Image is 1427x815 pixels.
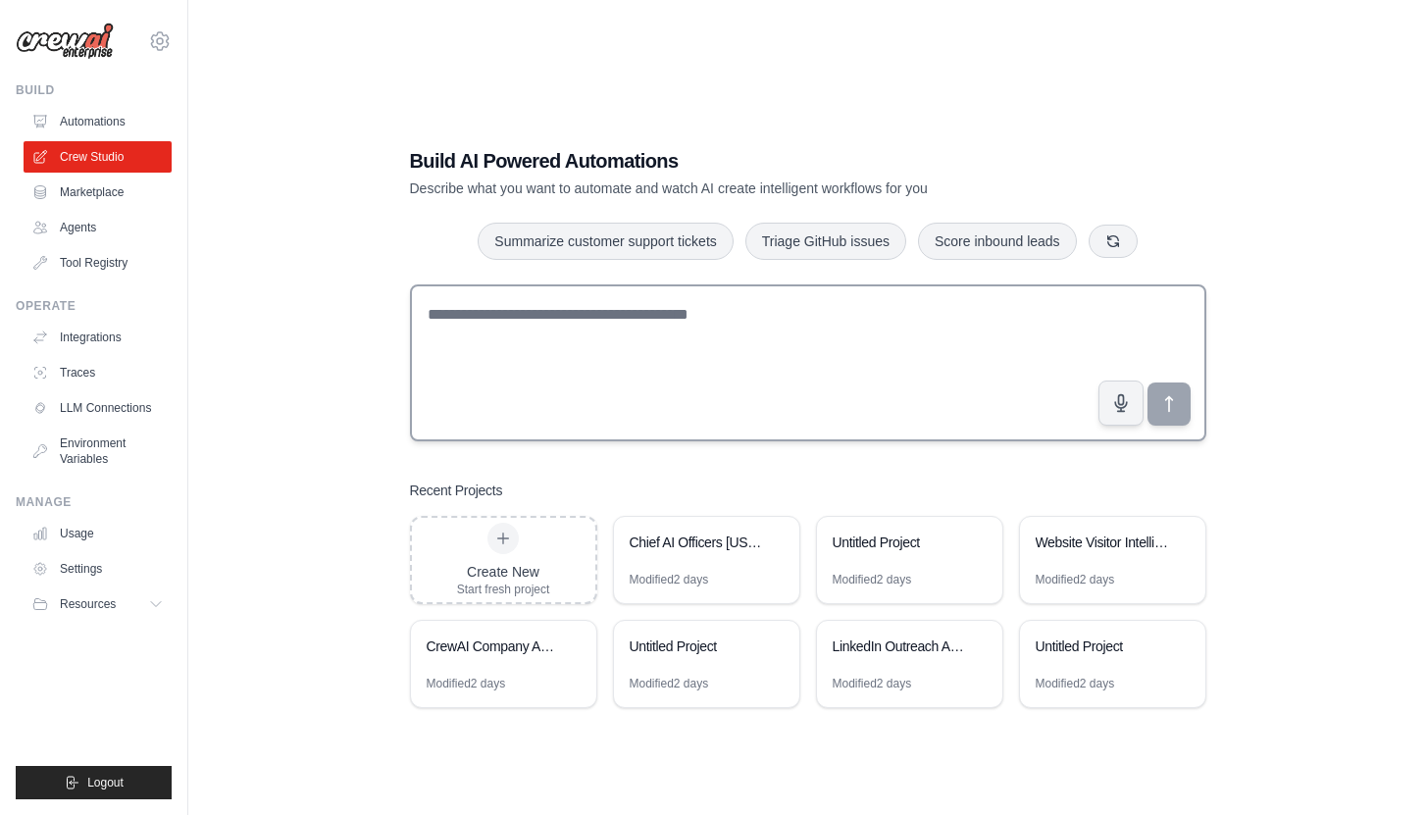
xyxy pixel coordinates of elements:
a: Traces [24,357,172,388]
a: Crew Studio [24,141,172,173]
span: Logout [87,775,124,790]
div: Create New [457,562,550,582]
span: Resources [60,596,116,612]
button: Triage GitHub issues [745,223,906,260]
div: Untitled Project [630,637,764,656]
div: Modified 2 days [630,572,709,587]
div: CrewAI Company Activity Monitor [427,637,561,656]
div: Website Visitor Intelligence Crew [1036,533,1170,552]
div: Modified 2 days [1036,676,1115,691]
a: Automations [24,106,172,137]
a: Integrations [24,322,172,353]
div: Modified 2 days [833,572,912,587]
img: Logo [16,23,114,60]
div: Untitled Project [1036,637,1170,656]
button: Logout [16,766,172,799]
p: Describe what you want to automate and watch AI create intelligent workflows for you [410,178,1069,198]
a: Usage [24,518,172,549]
a: Marketplace [24,177,172,208]
div: Modified 2 days [833,676,912,691]
div: Chief AI Officers [US_STATE] LinkedIn Analysis [630,533,764,552]
a: LLM Connections [24,392,172,424]
a: Agents [24,212,172,243]
a: Settings [24,553,172,585]
div: Operate [16,298,172,314]
div: Manage [16,494,172,510]
h3: Recent Projects [410,481,503,500]
a: Tool Registry [24,247,172,279]
button: Resources [24,588,172,620]
div: LinkedIn Outreach Automation [833,637,967,656]
button: Click to speak your automation idea [1098,381,1144,426]
button: Score inbound leads [918,223,1077,260]
button: Summarize customer support tickets [478,223,733,260]
iframe: Chat Widget [1329,721,1427,815]
div: Build [16,82,172,98]
div: Modified 2 days [1036,572,1115,587]
div: Modified 2 days [427,676,506,691]
div: Untitled Project [833,533,967,552]
div: Modified 2 days [630,676,709,691]
h1: Build AI Powered Automations [410,147,1069,175]
a: Environment Variables [24,428,172,475]
button: Get new suggestions [1089,225,1138,258]
div: Start fresh project [457,582,550,597]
